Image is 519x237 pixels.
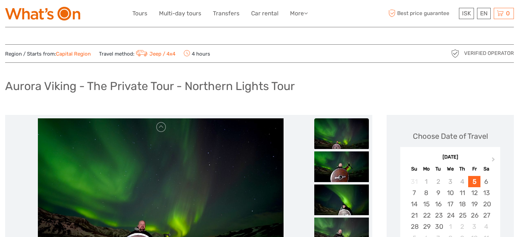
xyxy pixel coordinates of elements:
img: 144d92d57d3b440183f267238fd0843a_slider_thumbnail.jpeg [314,151,369,182]
div: Not available Monday, September 1st, 2025 [420,176,432,187]
div: Choose Wednesday, October 1st, 2025 [444,221,456,232]
div: Choose Thursday, September 25th, 2025 [456,210,468,221]
div: Choose Saturday, September 13th, 2025 [480,187,492,198]
div: Choose Friday, September 12th, 2025 [468,187,480,198]
span: ISK [462,10,471,17]
a: Jeep / 4x4 [134,51,175,57]
div: Choose Tuesday, September 16th, 2025 [432,198,444,210]
img: 846348ad4bce43e48d6f749c47998196_slider_thumbnail.jpeg [314,118,369,149]
div: Choose Sunday, September 28th, 2025 [408,221,420,232]
span: Travel method: [99,49,175,58]
span: Verified Operator [464,50,514,57]
span: Region / Starts from: [5,50,91,58]
div: Choose Friday, September 19th, 2025 [468,198,480,210]
div: Choose Sunday, September 14th, 2025 [408,198,420,210]
div: Choose Wednesday, September 17th, 2025 [444,198,456,210]
div: Choose Friday, September 5th, 2025 [468,176,480,187]
div: Choose Monday, September 8th, 2025 [420,187,432,198]
div: Tu [432,164,444,174]
div: Choose Wednesday, September 24th, 2025 [444,210,456,221]
div: Choose Thursday, September 11th, 2025 [456,187,468,198]
a: Car rental [251,9,278,18]
div: Choose Saturday, September 27th, 2025 [480,210,492,221]
div: Fr [468,164,480,174]
button: Next Month [489,155,500,166]
div: Th [456,164,468,174]
div: EN [477,8,491,19]
div: Choose Monday, September 22nd, 2025 [420,210,432,221]
img: eefb0cae507a4520a71e227b9c3014c5_slider_thumbnail.jpeg [314,184,369,215]
a: Transfers [213,9,240,18]
div: We [444,164,456,174]
div: Choose Thursday, October 2nd, 2025 [456,221,468,232]
a: Multi-day tours [159,9,201,18]
div: Choose Tuesday, September 23rd, 2025 [432,210,444,221]
div: Choose Friday, October 3rd, 2025 [468,221,480,232]
a: More [290,9,308,18]
div: Mo [420,164,432,174]
div: Choose Monday, September 29th, 2025 [420,221,432,232]
div: Not available Tuesday, September 2nd, 2025 [432,176,444,187]
div: Not available Thursday, September 4th, 2025 [456,176,468,187]
div: Choose Saturday, September 20th, 2025 [480,198,492,210]
a: Tours [132,9,147,18]
div: Choose Thursday, September 18th, 2025 [456,198,468,210]
div: Choose Friday, September 26th, 2025 [468,210,480,221]
div: Choose Sunday, September 21st, 2025 [408,210,420,221]
div: Choose Saturday, October 4th, 2025 [480,221,492,232]
div: [DATE] [400,154,500,161]
h1: Aurora Viking - The Private Tour - Northern Lights Tour [5,79,295,93]
div: Sa [480,164,492,174]
div: Choose Monday, September 15th, 2025 [420,198,432,210]
div: Choose Saturday, September 6th, 2025 [480,176,492,187]
div: Not available Sunday, August 31st, 2025 [408,176,420,187]
div: Su [408,164,420,174]
a: Capital Region [56,51,91,57]
div: Not available Wednesday, September 3rd, 2025 [444,176,456,187]
img: What's On [5,7,80,20]
span: Best price guarantee [387,8,457,19]
div: Choose Wednesday, September 10th, 2025 [444,187,456,198]
span: 0 [505,10,511,17]
span: 4 hours [184,49,210,58]
div: Choose Date of Travel [413,131,488,142]
div: Choose Tuesday, September 9th, 2025 [432,187,444,198]
div: Choose Sunday, September 7th, 2025 [408,187,420,198]
div: Choose Tuesday, September 30th, 2025 [432,221,444,232]
img: verified_operator_grey_128.png [450,48,461,59]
